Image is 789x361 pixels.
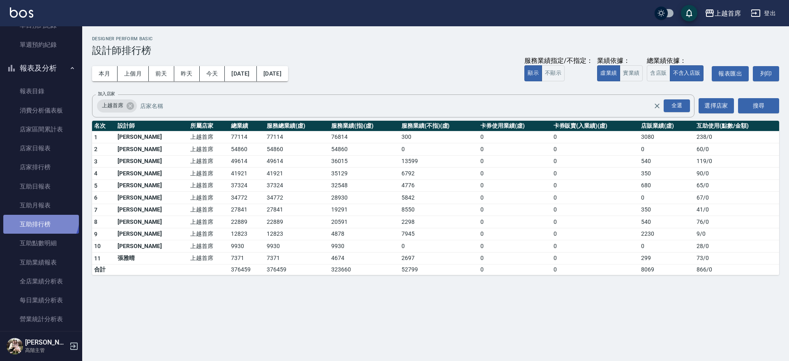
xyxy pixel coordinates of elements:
a: 報表匯出 [712,66,749,81]
h3: 設計師排行榜 [92,45,779,56]
td: 9 / 0 [694,228,779,240]
td: 上越首席 [188,131,229,143]
td: 0 [399,240,478,253]
td: 0 [551,131,639,143]
td: 32548 [329,179,399,192]
button: 選擇店家 [699,98,734,113]
td: 8069 [639,264,694,275]
button: 報表及分析 [3,57,79,79]
td: 上越首席 [188,240,229,253]
td: 34772 [229,192,265,204]
button: 本月 [92,66,118,81]
td: 5842 [399,192,478,204]
td: 4674 [329,252,399,264]
span: 8 [94,218,97,225]
a: 店家區間累計表 [3,120,79,139]
td: 350 [639,168,694,180]
td: 76 / 0 [694,216,779,228]
a: 互助點數明細 [3,234,79,253]
span: 6 [94,194,97,201]
th: 設計師 [115,121,188,131]
input: 店家名稱 [138,99,668,113]
td: 540 [639,155,694,168]
td: 0 [478,240,551,253]
td: 0 [551,228,639,240]
th: 互助使用(點數/金額) [694,121,779,131]
td: [PERSON_NAME] [115,179,188,192]
button: [DATE] [225,66,256,81]
td: 323660 [329,264,399,275]
td: 0 [399,143,478,156]
td: 上越首席 [188,143,229,156]
td: 上越首席 [188,228,229,240]
td: 37324 [229,179,265,192]
td: 22889 [265,216,329,228]
a: 全店業績分析表 [3,272,79,291]
td: 34772 [265,192,329,204]
td: 0 [639,192,694,204]
td: 27841 [229,204,265,216]
div: 業績依據： [597,57,643,65]
td: 300 [399,131,478,143]
td: 119 / 0 [694,155,779,168]
td: 0 [478,192,551,204]
td: 20591 [329,216,399,228]
td: 0 [478,216,551,228]
td: 上越首席 [188,168,229,180]
td: 6792 [399,168,478,180]
td: 36015 [329,155,399,168]
span: 9 [94,231,97,237]
a: 營業項目月分析表 [3,329,79,348]
td: 27841 [265,204,329,216]
td: 77114 [265,131,329,143]
td: 238 / 0 [694,131,779,143]
img: Person [7,338,23,354]
td: 上越首席 [188,179,229,192]
td: 540 [639,216,694,228]
td: 54860 [265,143,329,156]
td: 0 [551,252,639,264]
td: 0 [551,216,639,228]
td: 0 [551,179,639,192]
span: 3 [94,158,97,165]
button: 列印 [753,66,779,81]
td: 22889 [229,216,265,228]
td: 0 [478,155,551,168]
td: 2230 [639,228,694,240]
td: 0 [639,143,694,156]
label: 加入店家 [98,91,115,97]
td: 54860 [229,143,265,156]
td: 19291 [329,204,399,216]
td: 52799 [399,264,478,275]
th: 所屬店家 [188,121,229,131]
span: 2 [94,146,97,152]
button: save [681,5,697,21]
button: 昨天 [174,66,200,81]
button: 搜尋 [738,98,779,113]
td: 0 [478,252,551,264]
td: 0 [551,240,639,253]
td: 7371 [229,252,265,264]
a: 店家排行榜 [3,158,79,177]
a: 消費分析儀表板 [3,101,79,120]
button: Open [662,98,692,114]
button: 前天 [149,66,174,81]
td: 9930 [329,240,399,253]
td: 65 / 0 [694,179,779,192]
td: 上越首席 [188,252,229,264]
a: 互助排行榜 [3,215,79,234]
span: 5 [94,182,97,189]
td: 上越首席 [188,204,229,216]
td: 54860 [329,143,399,156]
a: 報表目錄 [3,82,79,101]
h2: Designer Perform Basic [92,36,779,41]
a: 單週預約紀錄 [3,35,79,54]
a: 互助日報表 [3,177,79,196]
button: 不顯示 [542,65,565,81]
button: 今天 [200,66,225,81]
table: a dense table [92,121,779,276]
button: 實業績 [620,65,643,81]
td: 張雅晴 [115,252,188,264]
td: [PERSON_NAME] [115,143,188,156]
td: 680 [639,179,694,192]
